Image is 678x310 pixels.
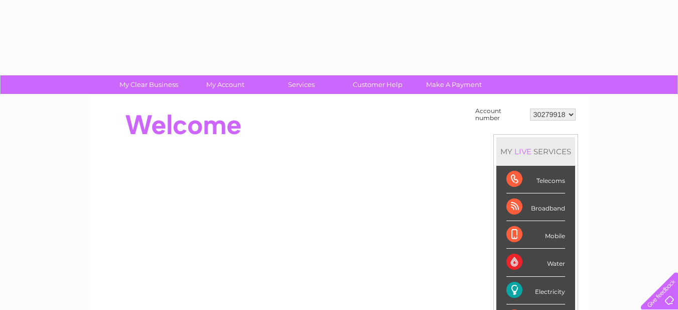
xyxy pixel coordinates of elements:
[512,147,533,156] div: LIVE
[506,277,565,304] div: Electricity
[496,137,575,166] div: MY SERVICES
[506,221,565,249] div: Mobile
[413,75,495,94] a: Make A Payment
[473,105,527,124] td: Account number
[260,75,343,94] a: Services
[506,193,565,221] div: Broadband
[506,166,565,193] div: Telecoms
[336,75,419,94] a: Customer Help
[184,75,266,94] a: My Account
[506,249,565,276] div: Water
[107,75,190,94] a: My Clear Business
